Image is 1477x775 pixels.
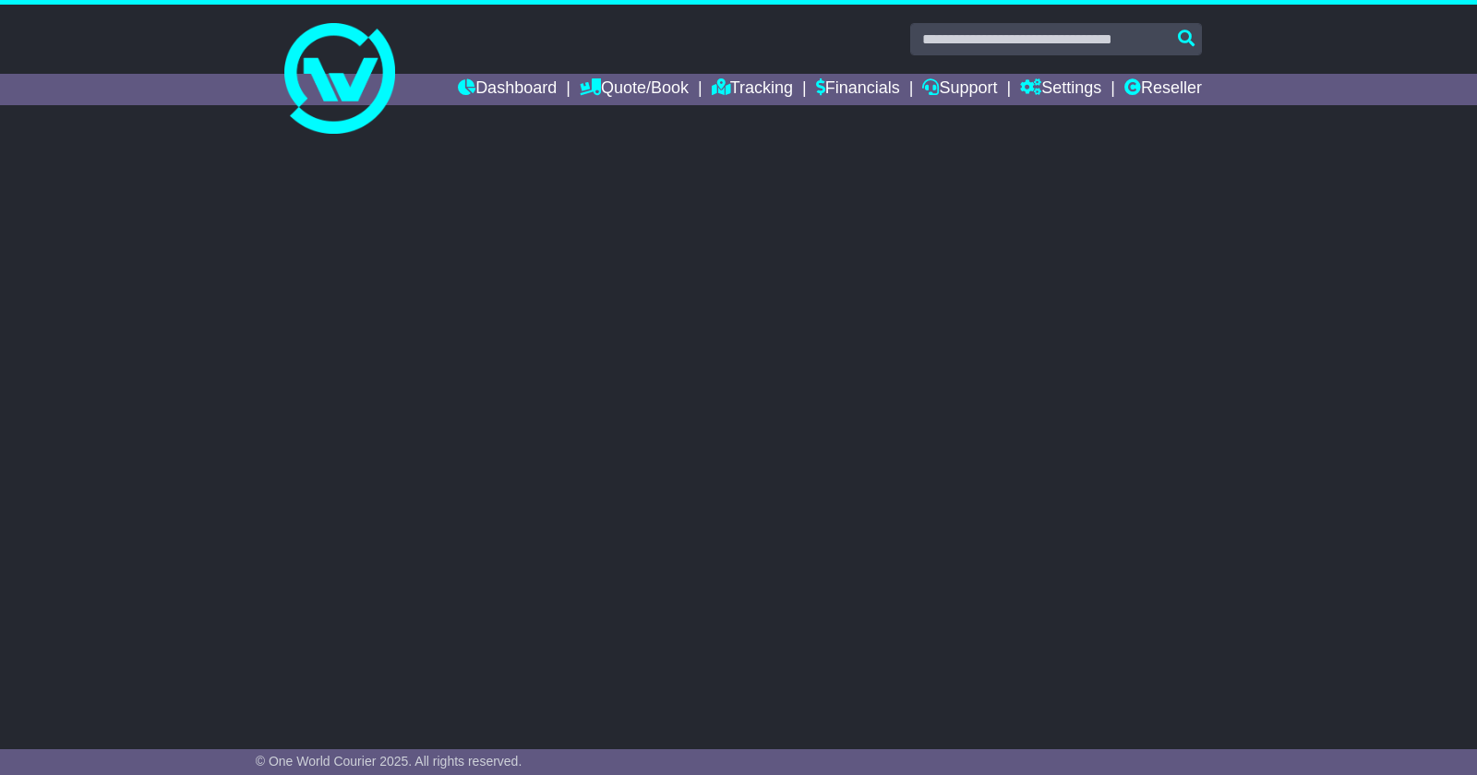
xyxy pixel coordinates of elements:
[922,74,997,105] a: Support
[1020,74,1101,105] a: Settings
[580,74,689,105] a: Quote/Book
[1124,74,1202,105] a: Reseller
[712,74,793,105] a: Tracking
[458,74,557,105] a: Dashboard
[256,754,522,769] span: © One World Courier 2025. All rights reserved.
[816,74,900,105] a: Financials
